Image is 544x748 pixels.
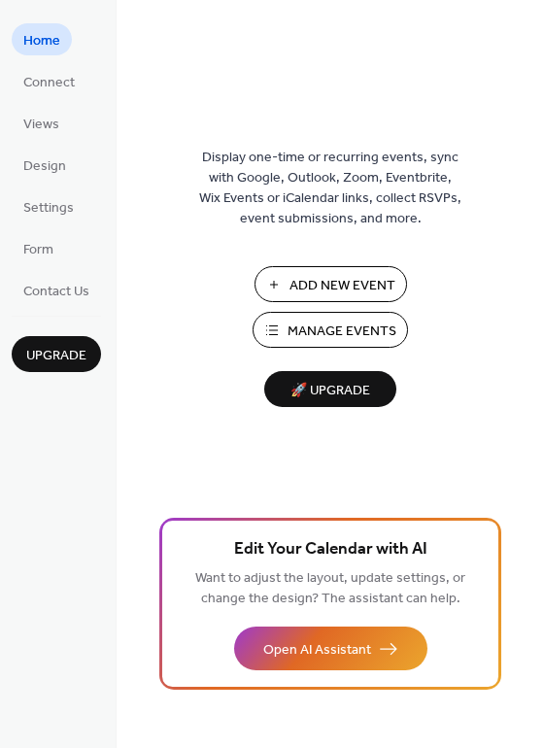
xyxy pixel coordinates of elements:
[253,312,408,348] button: Manage Events
[12,107,71,139] a: Views
[12,190,85,222] a: Settings
[12,274,101,306] a: Contact Us
[23,282,89,302] span: Contact Us
[276,378,385,404] span: 🚀 Upgrade
[255,266,407,302] button: Add New Event
[264,371,396,407] button: 🚀 Upgrade
[23,31,60,51] span: Home
[263,640,371,661] span: Open AI Assistant
[234,536,427,563] span: Edit Your Calendar with AI
[195,565,465,612] span: Want to adjust the layout, update settings, or change the design? The assistant can help.
[234,627,427,670] button: Open AI Assistant
[288,322,396,342] span: Manage Events
[23,115,59,135] span: Views
[12,149,78,181] a: Design
[23,198,74,219] span: Settings
[12,232,65,264] a: Form
[23,240,53,260] span: Form
[12,23,72,55] a: Home
[23,73,75,93] span: Connect
[12,65,86,97] a: Connect
[23,156,66,177] span: Design
[26,346,86,366] span: Upgrade
[12,336,101,372] button: Upgrade
[199,148,461,229] span: Display one-time or recurring events, sync with Google, Outlook, Zoom, Eventbrite, Wix Events or ...
[289,276,395,296] span: Add New Event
